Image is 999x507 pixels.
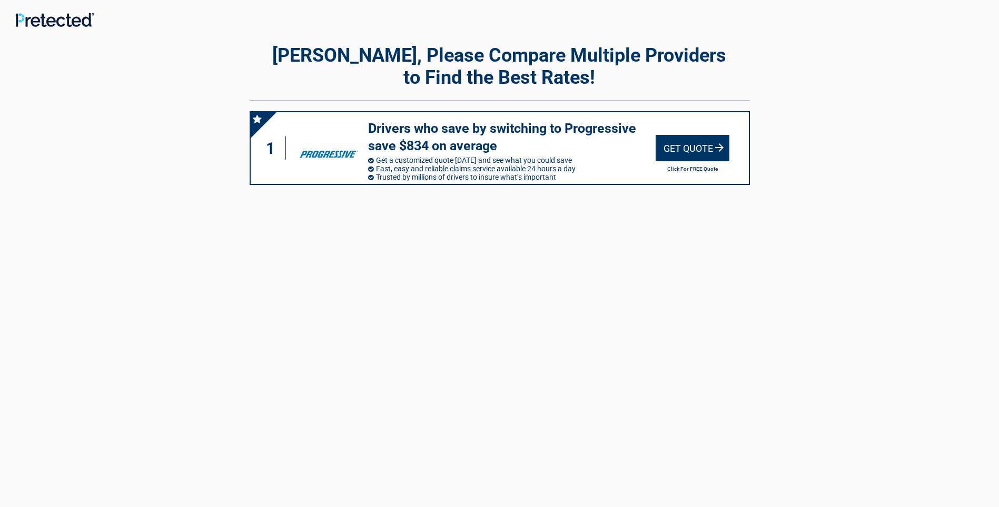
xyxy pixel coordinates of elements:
li: Fast, easy and reliable claims service available 24 hours a day [368,164,656,173]
h2: [PERSON_NAME], Please Compare Multiple Providers to Find the Best Rates! [250,44,750,89]
img: progressive's logo [295,132,362,164]
li: Get a customized quote [DATE] and see what you could save [368,156,656,164]
h3: Drivers who save by switching to Progressive save $834 on average [368,120,656,154]
div: 1 [261,136,286,160]
li: Trusted by millions of drivers to insure what’s important [368,173,656,181]
img: Main Logo [16,13,94,27]
h2: Click For FREE Quote [656,166,729,172]
div: Get Quote [656,135,729,161]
